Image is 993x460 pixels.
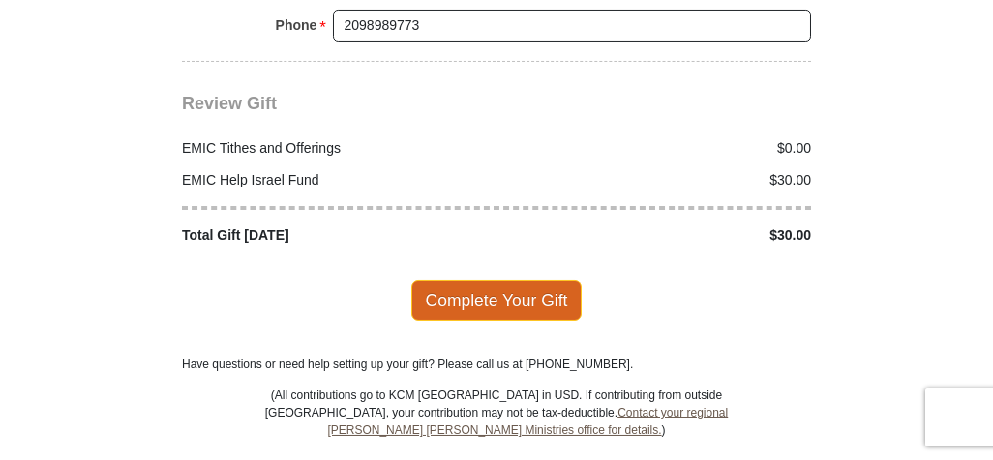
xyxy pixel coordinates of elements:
[411,280,583,321] span: Complete Your Gift
[182,356,811,373] p: Have questions or need help setting up your gift? Please call us at [PHONE_NUMBER].
[172,225,497,245] div: Total Gift [DATE]
[496,225,822,245] div: $30.00
[172,170,497,190] div: EMIC Help Israel Fund
[496,170,822,190] div: $30.00
[172,138,497,158] div: EMIC Tithes and Offerings
[276,12,317,39] strong: Phone
[496,138,822,158] div: $0.00
[182,94,277,113] span: Review Gift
